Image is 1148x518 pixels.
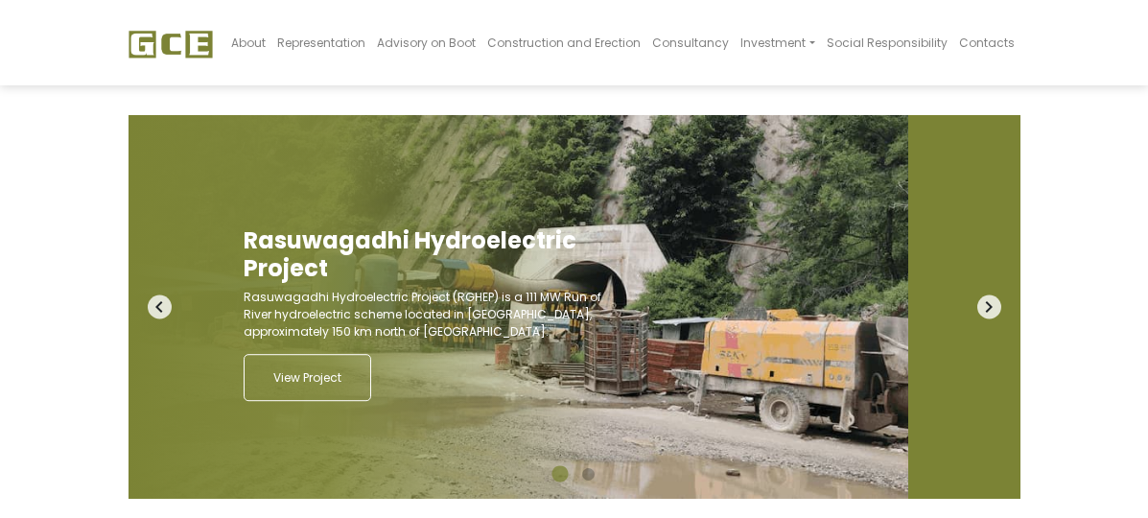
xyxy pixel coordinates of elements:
[148,295,172,319] i: navigate_before
[827,35,948,51] span: Social Responsibility
[551,465,570,484] button: 1 of 2
[244,354,371,401] a: View Project
[652,35,729,51] span: Consultancy
[953,6,1020,80] a: Contacts
[244,289,608,341] p: Rasuwagadhi Hydroelectric Project (RGHEP) is a 111 MW Run of River hydroelectric scheme located i...
[225,6,271,80] a: About
[271,6,371,80] a: Representation
[371,6,481,80] a: Advisory on Boot
[959,35,1015,51] span: Contacts
[579,465,598,484] button: 2 of 2
[277,35,365,51] span: Representation
[821,6,953,80] a: Social Responsibility
[129,30,213,59] img: GCE Group
[735,6,820,80] a: Investment
[487,35,641,51] span: Construction and Erection
[740,35,806,51] span: Investment
[646,6,735,80] a: Consultancy
[244,227,608,283] h2: Rasuwagadhi Hydroelectric Project
[377,35,476,51] span: Advisory on Boot
[231,35,266,51] span: About
[481,6,646,80] a: Construction and Erection
[977,295,1001,319] i: navigate_next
